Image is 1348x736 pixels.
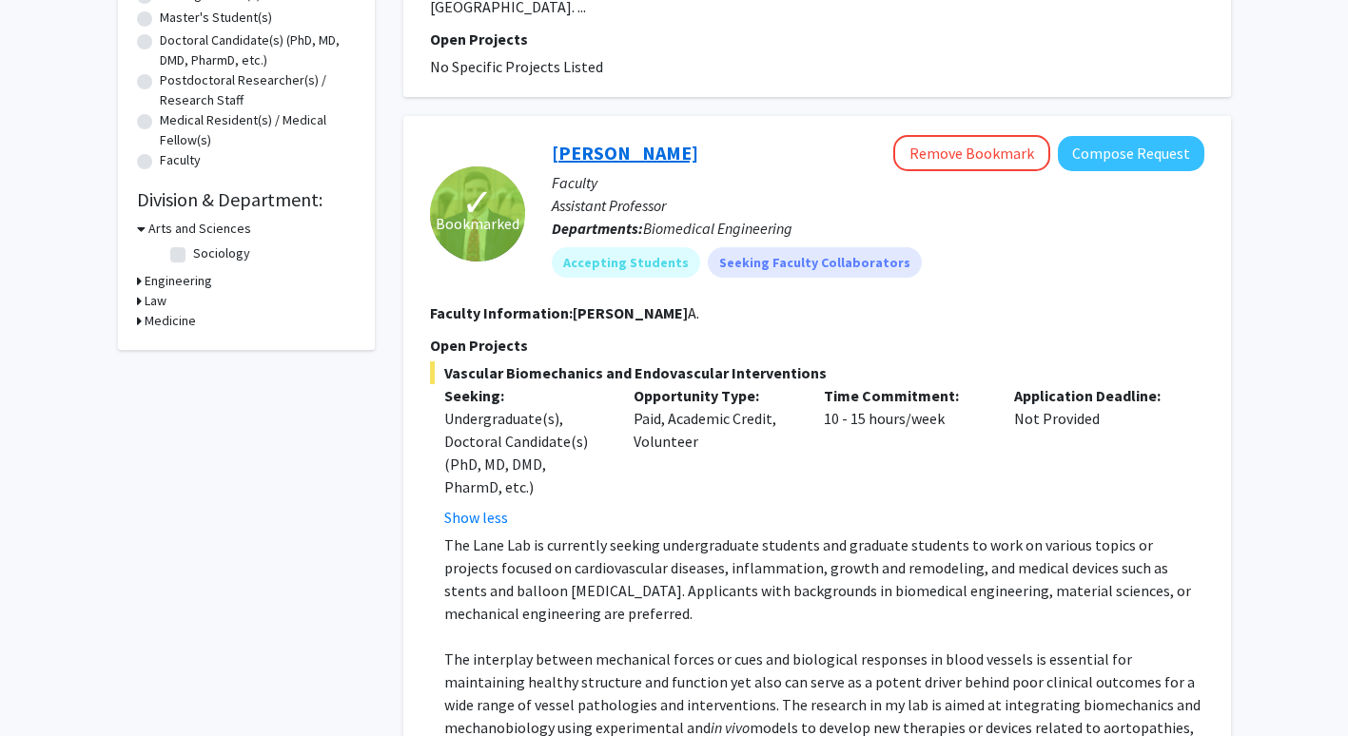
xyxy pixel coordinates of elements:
p: Open Projects [430,334,1204,357]
p: Open Projects [430,28,1204,50]
span: ✓ [461,193,494,212]
h3: Engineering [145,271,212,291]
b: Faculty Information: [430,303,573,322]
h3: Arts and Sciences [148,219,251,239]
a: [PERSON_NAME] [552,141,698,165]
fg-read-more: A. [573,303,699,322]
p: Time Commitment: [824,384,986,407]
span: No Specific Projects Listed [430,57,603,76]
button: Show less [444,506,508,529]
button: Compose Request to Brooks Lane [1058,136,1204,171]
label: Medical Resident(s) / Medical Fellow(s) [160,110,356,150]
span: Biomedical Engineering [643,219,792,238]
p: Application Deadline: [1014,384,1176,407]
label: Doctoral Candidate(s) (PhD, MD, DMD, PharmD, etc.) [160,30,356,70]
mat-chip: Accepting Students [552,247,700,278]
div: 10 - 15 hours/week [810,384,1000,529]
iframe: Chat [14,650,81,722]
b: [PERSON_NAME] [573,303,688,322]
mat-chip: Seeking Faculty Collaborators [708,247,922,278]
p: Seeking: [444,384,606,407]
p: The Lane Lab is currently seeking undergraduate students and graduate students to work on various... [444,533,1204,625]
h3: Law [145,291,166,311]
div: Undergraduate(s), Doctoral Candidate(s) (PhD, MD, DMD, PharmD, etc.) [444,407,606,498]
label: Sociology [193,243,250,263]
label: Master's Student(s) [160,8,272,28]
b: Departments: [552,219,643,238]
p: Opportunity Type: [634,384,795,407]
label: Postdoctoral Researcher(s) / Research Staff [160,70,356,110]
span: Bookmarked [436,212,519,235]
p: Assistant Professor [552,194,1204,217]
h3: Medicine [145,311,196,331]
div: Not Provided [1000,384,1190,529]
p: Faculty [552,171,1204,194]
label: Faculty [160,150,201,170]
button: Remove Bookmark [893,135,1050,171]
div: Paid, Academic Credit, Volunteer [619,384,810,529]
span: Vascular Biomechanics and Endovascular Interventions [430,361,1204,384]
h2: Division & Department: [137,188,356,211]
